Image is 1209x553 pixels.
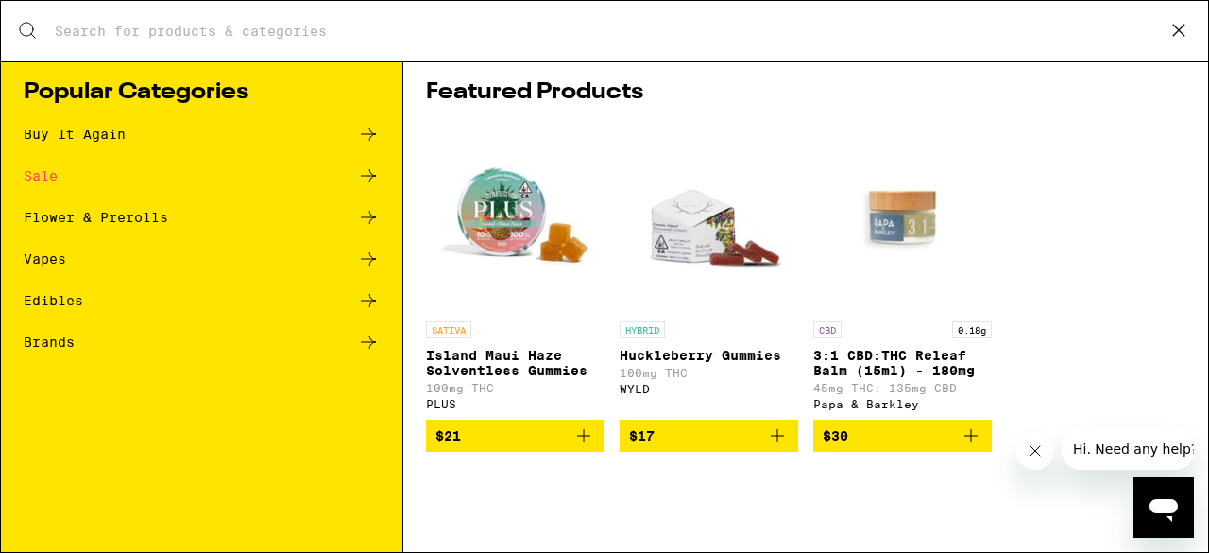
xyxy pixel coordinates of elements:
[24,211,168,224] div: Flower & Prerolls
[823,428,848,443] span: $30
[24,169,58,182] div: Sale
[426,420,604,452] button: Add to bag
[629,428,655,443] span: $17
[1062,428,1194,470] iframe: Message from company
[24,294,83,307] div: Edibles
[24,252,66,266] div: Vapes
[426,81,1185,104] h1: Featured Products
[24,336,75,349] div: Brands
[24,81,380,104] h1: Popular Categories
[620,123,798,312] img: WYLD - Huckleberry Gummies
[813,398,992,410] div: Papa & Barkley
[813,382,992,394] p: 45mg THC: 135mg CBD
[24,331,380,354] a: Brands
[24,123,380,146] a: Buy It Again
[620,321,665,338] p: HYBRID
[620,420,798,452] button: Add to bag
[24,128,126,141] div: Buy It Again
[54,23,1149,40] input: Search for products & categories
[813,348,992,378] p: 3:1 CBD:THC Releaf Balm (15ml) - 180mg
[426,321,471,338] p: SATIVA
[620,123,798,420] a: Open page for Huckleberry Gummies from WYLD
[24,289,380,312] a: Edibles
[435,428,461,443] span: $21
[426,382,604,394] p: 100mg THC
[813,321,842,338] p: CBD
[426,398,604,410] div: PLUS
[952,321,992,338] p: 0.18g
[620,348,798,363] p: Huckleberry Gummies
[426,123,604,312] img: PLUS - Island Maui Haze Solventless Gummies
[813,123,992,420] a: Open page for 3:1 CBD:THC Releaf Balm (15ml) - 180mg from Papa & Barkley
[11,13,136,28] span: Hi. Need any help?
[1133,477,1194,538] iframe: Button to launch messaging window
[426,348,604,378] p: Island Maui Haze Solventless Gummies
[24,206,380,229] a: Flower & Prerolls
[813,420,992,452] button: Add to bag
[813,123,992,312] img: Papa & Barkley - 3:1 CBD:THC Releaf Balm (15ml) - 180mg
[1016,432,1054,470] iframe: Close message
[24,248,380,270] a: Vapes
[24,164,380,187] a: Sale
[426,123,604,420] a: Open page for Island Maui Haze Solventless Gummies from PLUS
[620,367,798,379] p: 100mg THC
[620,383,798,395] div: WYLD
